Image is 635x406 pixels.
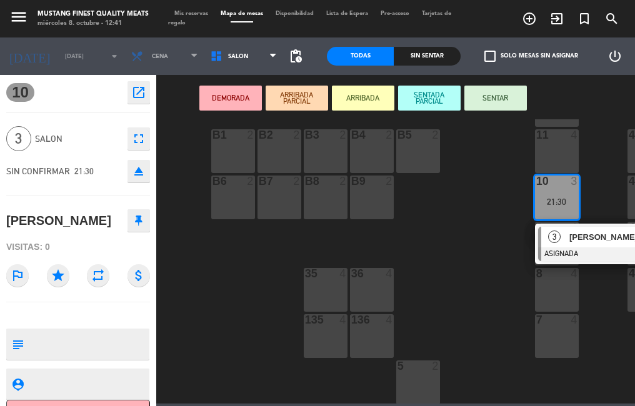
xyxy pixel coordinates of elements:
div: 4 [386,314,393,325]
div: 9 [536,222,537,233]
div: 136 [351,314,352,325]
div: 2 [432,360,439,372]
div: Todas [327,47,394,66]
span: SIN CONFIRMAR [6,166,70,176]
i: search [604,11,619,26]
div: B4 [351,129,352,141]
div: 4 [386,268,393,279]
div: 4 [339,268,347,279]
button: SENTAR [464,86,527,111]
button: DEMORADA [199,86,262,111]
div: B5 [397,129,398,141]
div: 3 [571,176,578,187]
i: outlined_flag [6,264,29,287]
div: Visitas: 0 [6,236,150,258]
span: Reserva especial [571,8,598,29]
i: attach_money [127,264,150,287]
span: Disponibilidad [269,11,320,16]
span: Cena [152,53,168,60]
div: 4 [339,314,347,325]
i: menu [9,7,28,26]
div: 4 [571,129,578,141]
span: 21:30 [74,166,94,176]
button: SENTADA PARCIAL [398,86,461,111]
div: Sin sentar [394,47,461,66]
span: BUSCAR [598,8,626,29]
div: 42 [629,268,629,279]
div: 2 [432,129,439,141]
div: 2 [339,176,347,187]
div: 21:30 [535,197,579,206]
div: 4 [571,222,578,233]
i: turned_in_not [577,11,592,26]
button: ARRIBADA PARCIAL [266,86,328,111]
div: 2 [247,176,254,187]
div: B9 [351,176,352,187]
i: eject [131,164,146,179]
span: RESERVAR MESA [516,8,543,29]
div: 7 [536,314,537,325]
i: fullscreen [131,131,146,146]
div: 44 [629,176,629,187]
div: B6 [212,176,213,187]
i: open_in_new [131,85,146,100]
div: 2 [386,129,393,141]
span: Pre-acceso [374,11,416,16]
button: fullscreen [127,127,150,150]
span: check_box_outline_blank [484,51,496,62]
div: 11 [536,129,537,141]
div: 36 [351,268,352,279]
span: pending_actions [288,49,303,64]
div: [PERSON_NAME] [6,210,111,231]
div: B1 [212,129,213,141]
i: power_settings_new [607,49,622,64]
div: Mustang Finest Quality Meats [37,9,149,19]
div: 8 [536,268,537,279]
i: arrow_drop_down [107,49,122,64]
span: Lista de Espera [320,11,374,16]
span: Mapa de mesas [214,11,269,16]
button: menu [9,7,28,30]
div: 2 [293,129,301,141]
button: eject [127,160,150,182]
span: 3 [6,126,31,151]
i: star [47,264,69,287]
span: 10 [6,83,34,102]
div: 45 [629,129,629,141]
div: 5 [397,360,398,372]
div: 4 [571,314,578,325]
i: subject [11,337,24,351]
span: Mis reservas [168,11,214,16]
div: 10 [536,176,537,187]
div: 2 [247,129,254,141]
div: 43 [629,222,629,233]
span: WALK IN [543,8,571,29]
label: Solo mesas sin asignar [484,51,578,62]
i: exit_to_app [549,11,564,26]
div: 2 [339,129,347,141]
span: SALON [35,132,121,146]
div: 2 [293,176,301,187]
span: SALON [228,53,248,60]
div: 2 [386,176,393,187]
span: 3 [548,230,561,243]
button: open_in_new [127,81,150,104]
div: 4 [571,268,578,279]
i: repeat [87,264,109,287]
i: add_circle_outline [522,11,537,26]
i: person_pin [11,377,24,391]
div: miércoles 8. octubre - 12:41 [37,19,149,28]
button: ARRIBADA [332,86,394,111]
